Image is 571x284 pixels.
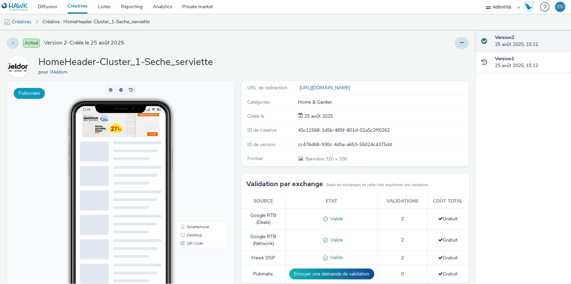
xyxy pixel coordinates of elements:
span: Smartphone [180,144,202,148]
td: Google RTB (Deals) [241,208,286,230]
span: 320 x 100 [305,156,347,162]
span: 11:44 [76,26,84,30]
span: Créée le [248,113,264,119]
h3: Validation par exchange [247,179,323,189]
span: 25 août 2025 [303,113,333,119]
td: Hawk DSP [241,251,286,265]
span: ID de créative [248,127,277,133]
span: Bannière [306,156,326,162]
strong: Version 1 [495,55,514,62]
div: Création 25 août 2025, 15:12 [303,113,333,120]
div: 45c11568-1d5b-485f-801d-02a5c2ff0262 [298,127,469,134]
img: Weldom [8,57,28,77]
a: Weldom [50,69,70,75]
span: pour [38,69,50,75]
div: cc476d68-930c-4d5a-a653-55024c4375d4 [298,141,469,148]
span: 0 [401,271,404,277]
span: ID de version [248,141,276,148]
h1: HomeHeader-Cluster_1-Seche_serviette [38,56,213,69]
span: 2 [401,255,404,261]
span: QR Code [180,160,196,164]
button: Envoyer une demande de validation [289,269,374,280]
span: Valide [328,216,343,222]
small: Seuls les exchanges de cette liste requièrent une validation [327,182,429,188]
strong: Version 2 [495,34,514,41]
span: URL de redirection [248,85,288,91]
a: Weldom [7,63,32,70]
span: Catégories [248,99,270,105]
img: mobile [3,19,10,26]
td: Google RTB (Network) [241,230,286,251]
li: Desktop [171,150,219,158]
th: Etat [286,194,378,208]
span: 2 [401,216,404,222]
span: Version 2 - Créée le 25 août 2025 [44,39,124,47]
button: Fullscreen [14,88,45,99]
span: Valide [328,254,343,261]
img: Hawk Academy [524,1,534,12]
span: Gratuit [438,255,458,261]
div: Home & Garden [298,99,469,106]
span: Gratuit [438,237,458,243]
img: Advertisement preview [76,32,152,56]
span: Valide [328,237,343,243]
th: Validations [378,194,427,208]
span: 2 [401,237,404,243]
a: [URL][DOMAIN_NAME] [298,85,353,91]
span: Gratuit [438,216,458,222]
div: ES [558,2,563,12]
a: Créative : HomeHeader-Cluster_1-Seche_serviette [39,14,153,30]
div: 25 août 2025, 15:12 [495,34,566,48]
span: Activé [23,39,40,48]
span: Gratuit [438,271,458,277]
th: Coût total [427,194,469,208]
li: QR Code [171,158,219,166]
img: undefined Logo [2,3,28,11]
span: Desktop [180,152,195,156]
th: Source [241,194,286,208]
li: Smartphone [171,142,219,150]
td: Pubmatic [241,265,286,283]
div: 25 août 2025, 15:12 [495,55,566,69]
a: Hawk Academy [524,1,537,12]
span: Format [248,155,263,162]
